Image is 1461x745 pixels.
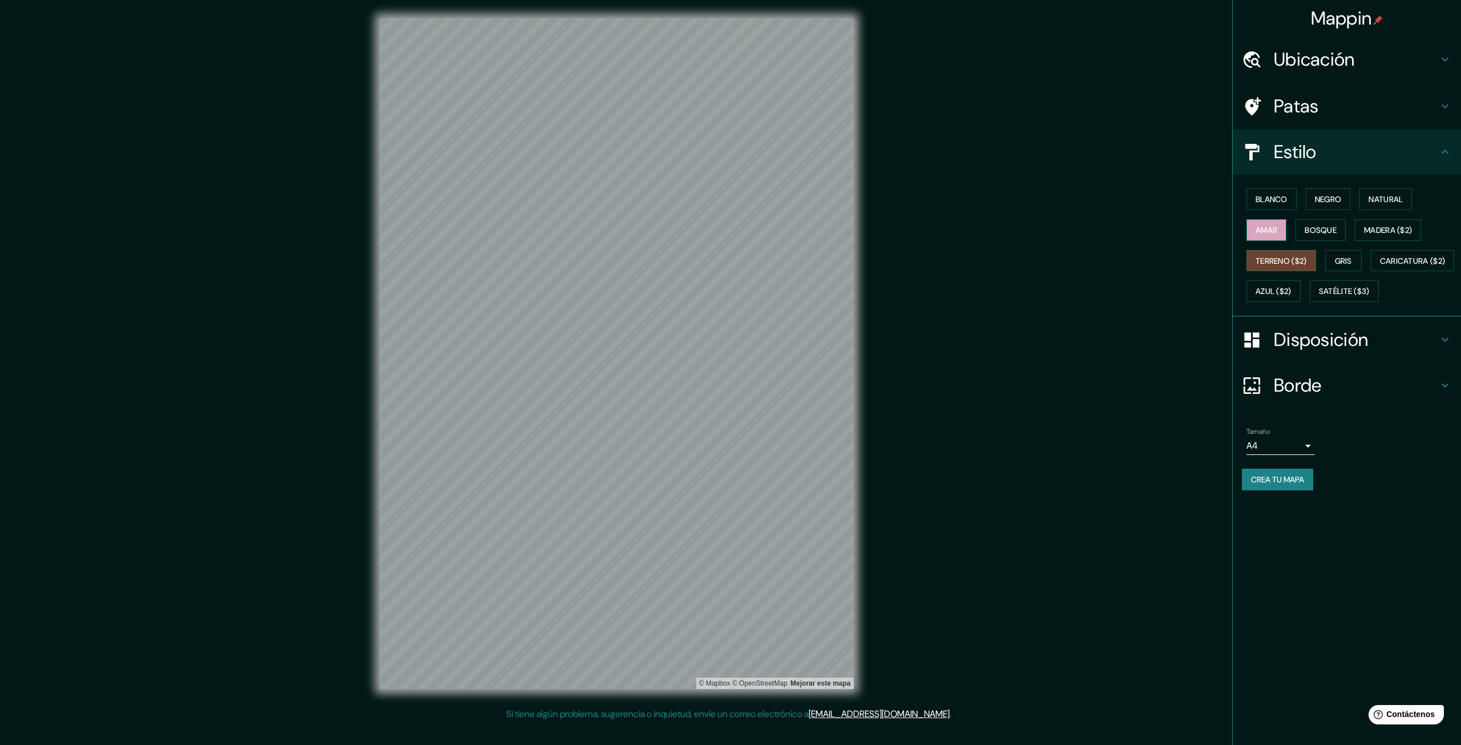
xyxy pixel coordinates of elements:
button: Negro [1306,188,1351,210]
font: . [950,708,951,720]
button: Natural [1359,188,1412,210]
font: © OpenStreetMap [732,679,788,687]
button: Caricatura ($2) [1371,250,1455,272]
canvas: Mapa [380,18,854,689]
font: Negro [1315,194,1342,204]
font: Gris [1335,256,1352,266]
font: A4 [1246,440,1258,452]
font: Terreno ($2) [1256,256,1307,266]
div: Borde [1233,363,1461,408]
font: Si tiene algún problema, sugerencia o inquietud, envíe un correo electrónico a [506,708,809,720]
button: Gris [1325,250,1362,272]
button: Bosque [1295,219,1346,241]
font: Mappin [1311,6,1372,30]
font: . [951,707,953,720]
font: Mejorar este mapa [790,679,850,687]
font: Estilo [1274,140,1317,164]
font: Disposición [1274,328,1368,352]
font: Blanco [1256,194,1288,204]
font: Bosque [1305,225,1337,235]
div: Estilo [1233,129,1461,175]
div: Patas [1233,83,1461,129]
div: A4 [1246,437,1315,455]
div: Ubicación [1233,37,1461,82]
font: Tamaño [1246,427,1270,436]
font: Patas [1274,94,1319,118]
div: Disposición [1233,317,1461,363]
a: Comentarios sobre el mapa [790,679,850,687]
font: Crea tu mapa [1251,474,1304,485]
button: Azul ($2) [1246,280,1301,302]
img: pin-icon.png [1374,15,1383,25]
font: Azul ($2) [1256,287,1292,297]
button: Terreno ($2) [1246,250,1316,272]
iframe: Lanzador de widgets de ayuda [1359,700,1448,732]
font: Amar [1256,225,1277,235]
button: Crea tu mapa [1242,469,1313,490]
button: Madera ($2) [1355,219,1421,241]
font: © Mapbox [699,679,730,687]
a: [EMAIL_ADDRESS][DOMAIN_NAME] [809,708,950,720]
font: Ubicación [1274,47,1355,71]
font: Satélite ($3) [1319,287,1370,297]
button: Satélite ($3) [1310,280,1379,302]
font: . [953,707,955,720]
a: Mapa de OpenStreet [732,679,788,687]
font: Madera ($2) [1364,225,1412,235]
font: Caricatura ($2) [1380,256,1446,266]
font: Natural [1369,194,1403,204]
button: Blanco [1246,188,1297,210]
a: Mapbox [699,679,730,687]
font: Borde [1274,373,1322,397]
button: Amar [1246,219,1286,241]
